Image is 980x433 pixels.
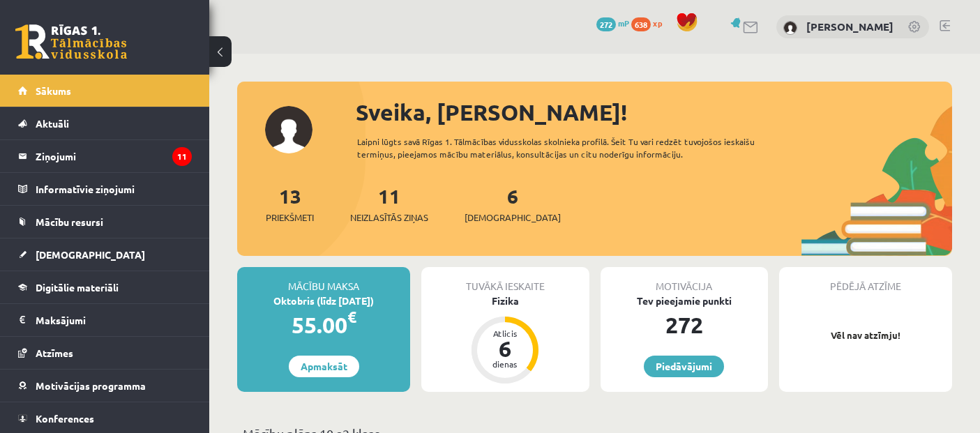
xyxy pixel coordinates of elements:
a: 6[DEMOGRAPHIC_DATA] [465,183,561,225]
a: 638 xp [631,17,669,29]
a: 272 mP [596,17,629,29]
div: 55.00 [237,308,410,342]
a: [DEMOGRAPHIC_DATA] [18,238,192,271]
span: Atzīmes [36,347,73,359]
a: Maksājumi [18,304,192,336]
i: 11 [172,147,192,166]
a: Motivācijas programma [18,370,192,402]
div: Atlicis [484,329,526,337]
div: Tuvākā ieskaite [421,267,589,294]
span: Digitālie materiāli [36,281,119,294]
div: 272 [601,308,768,342]
div: dienas [484,360,526,368]
span: 272 [596,17,616,31]
div: Pēdējā atzīme [779,267,952,294]
div: Mācību maksa [237,267,410,294]
div: Sveika, [PERSON_NAME]! [356,96,952,129]
a: Rīgas 1. Tālmācības vidusskola [15,24,127,59]
a: Aktuāli [18,107,192,139]
div: Fizika [421,294,589,308]
legend: Informatīvie ziņojumi [36,173,192,205]
a: Atzīmes [18,337,192,369]
a: Sākums [18,75,192,107]
span: Motivācijas programma [36,379,146,392]
a: Fizika Atlicis 6 dienas [421,294,589,386]
div: Motivācija [601,267,768,294]
div: Oktobris (līdz [DATE]) [237,294,410,308]
span: Priekšmeti [266,211,314,225]
span: mP [618,17,629,29]
a: 11Neizlasītās ziņas [350,183,428,225]
legend: Ziņojumi [36,140,192,172]
p: Vēl nav atzīmju! [786,328,945,342]
a: 13Priekšmeti [266,183,314,225]
a: Informatīvie ziņojumi [18,173,192,205]
span: € [347,307,356,327]
a: Mācību resursi [18,206,192,238]
span: Konferences [36,412,94,425]
img: Valērija Martinova [783,21,797,35]
div: 6 [484,337,526,360]
a: Ziņojumi11 [18,140,192,172]
span: Mācību resursi [36,215,103,228]
span: Neizlasītās ziņas [350,211,428,225]
a: Apmaksāt [289,356,359,377]
span: Sākums [36,84,71,97]
legend: Maksājumi [36,304,192,336]
span: Aktuāli [36,117,69,130]
div: Laipni lūgts savā Rīgas 1. Tālmācības vidusskolas skolnieka profilā. Šeit Tu vari redzēt tuvojošo... [357,135,786,160]
a: Digitālie materiāli [18,271,192,303]
a: Piedāvājumi [644,356,724,377]
span: [DEMOGRAPHIC_DATA] [465,211,561,225]
a: [PERSON_NAME] [806,20,894,33]
div: Tev pieejamie punkti [601,294,768,308]
span: 638 [631,17,651,31]
span: xp [653,17,662,29]
span: [DEMOGRAPHIC_DATA] [36,248,145,261]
